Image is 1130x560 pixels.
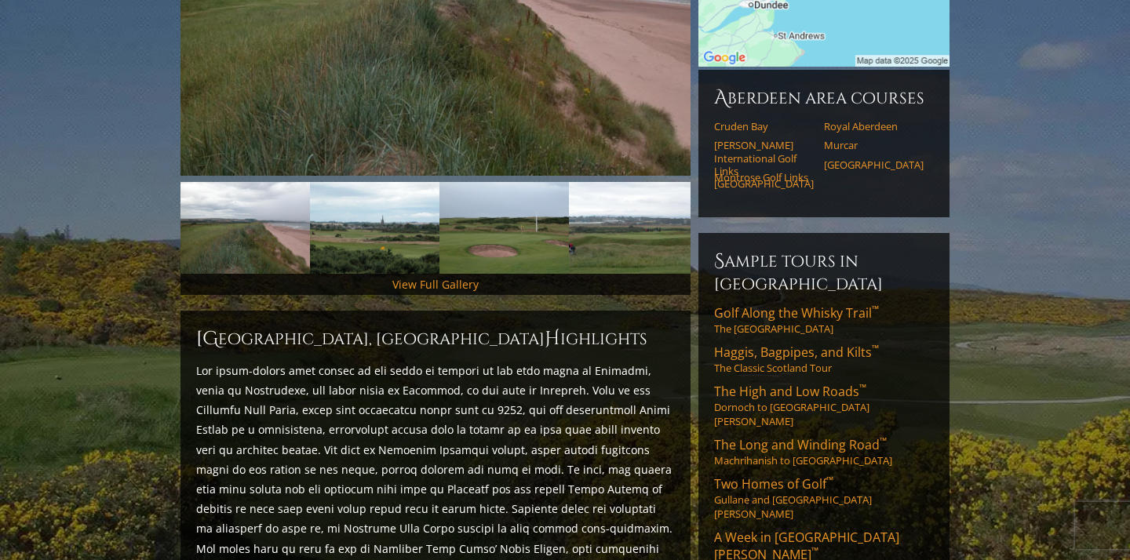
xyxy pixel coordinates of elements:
[545,326,560,351] span: H
[714,344,879,361] span: Haggis, Bagpipes, and Kilts
[824,158,924,171] a: [GEOGRAPHIC_DATA]
[872,303,879,316] sup: ™
[880,435,887,448] sup: ™
[714,249,934,295] h6: Sample Tours in [GEOGRAPHIC_DATA]
[824,120,924,133] a: Royal Aberdeen
[859,381,866,395] sup: ™
[811,544,818,558] sup: ™
[714,304,934,336] a: Golf Along the Whisky Trail™The [GEOGRAPHIC_DATA]
[714,85,934,111] h6: Aberdeen Area Courses
[826,474,833,487] sup: ™
[714,304,879,322] span: Golf Along the Whisky Trail
[714,139,814,190] a: [PERSON_NAME] International Golf Links [GEOGRAPHIC_DATA]
[714,171,814,184] a: Montrose Golf Links
[196,326,675,351] h2: [GEOGRAPHIC_DATA], [GEOGRAPHIC_DATA] ighlights
[714,475,934,521] a: Two Homes of Golf™Gullane and [GEOGRAPHIC_DATA][PERSON_NAME]
[714,120,814,133] a: Cruden Bay
[714,436,887,453] span: The Long and Winding Road
[872,342,879,355] sup: ™
[714,436,934,467] a: The Long and Winding Road™Machrihanish to [GEOGRAPHIC_DATA]
[714,383,866,400] span: The High and Low Roads
[714,475,833,493] span: Two Homes of Golf
[714,344,934,375] a: Haggis, Bagpipes, and Kilts™The Classic Scotland Tour
[392,277,479,292] a: View Full Gallery
[714,383,934,428] a: The High and Low Roads™Dornoch to [GEOGRAPHIC_DATA][PERSON_NAME]
[824,139,924,151] a: Murcar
